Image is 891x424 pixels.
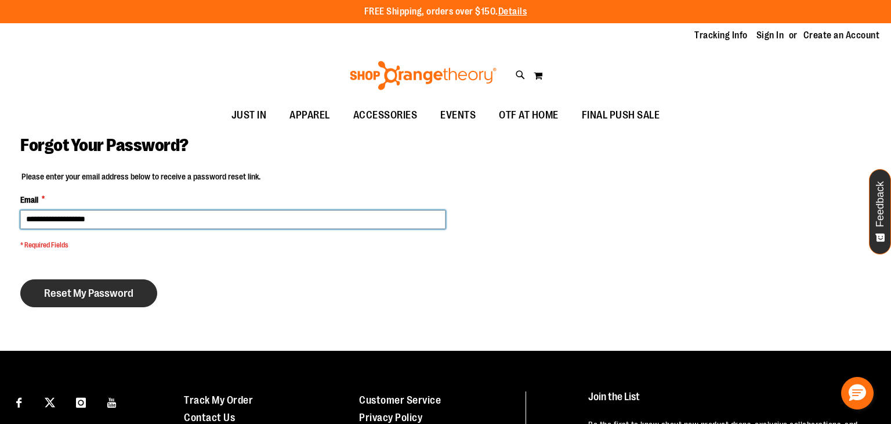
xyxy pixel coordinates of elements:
[364,5,527,19] p: FREE Shipping, orders over $150.
[487,102,570,129] a: OTF AT HOME
[694,29,748,42] a: Tracking Info
[342,102,429,129] a: ACCESSORIES
[498,6,527,17] a: Details
[9,391,29,412] a: Visit our Facebook page
[359,412,422,423] a: Privacy Policy
[359,394,441,406] a: Customer Service
[570,102,672,129] a: FINAL PUSH SALE
[184,412,235,423] a: Contact Us
[803,29,880,42] a: Create an Account
[20,240,445,250] span: * Required Fields
[20,171,262,182] legend: Please enter your email address below to receive a password reset link.
[429,102,487,129] a: EVENTS
[45,397,55,408] img: Twitter
[71,391,91,412] a: Visit our Instagram page
[20,135,189,155] span: Forgot Your Password?
[44,287,133,300] span: Reset My Password
[440,102,476,128] span: EVENTS
[841,377,874,409] button: Hello, have a question? Let’s chat.
[20,279,157,307] button: Reset My Password
[278,102,342,129] a: APPAREL
[102,391,122,412] a: Visit our Youtube page
[348,61,498,90] img: Shop Orangetheory
[869,169,891,254] button: Feedback - Show survey
[353,102,418,128] span: ACCESSORIES
[588,391,868,413] h4: Join the List
[499,102,559,128] span: OTF AT HOME
[184,394,253,406] a: Track My Order
[875,181,886,227] span: Feedback
[231,102,267,128] span: JUST IN
[582,102,660,128] span: FINAL PUSH SALE
[40,391,60,412] a: Visit our X page
[20,194,38,206] span: Email
[289,102,330,128] span: APPAREL
[220,102,278,129] a: JUST IN
[756,29,784,42] a: Sign In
